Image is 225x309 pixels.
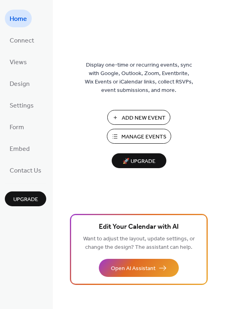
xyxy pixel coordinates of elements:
span: Display one-time or recurring events, sync with Google, Outlook, Zoom, Eventbrite, Wix Events or ... [85,61,193,95]
a: Design [5,75,35,92]
span: Manage Events [121,133,166,141]
button: Manage Events [107,129,171,144]
a: Contact Us [5,161,46,179]
span: Home [10,13,27,26]
span: Connect [10,35,34,47]
span: Upgrade [13,195,38,204]
span: Design [10,78,30,91]
span: 🚀 Upgrade [117,156,162,167]
a: Embed [5,140,35,157]
span: Add New Event [122,114,166,122]
span: Want to adjust the layout, update settings, or change the design? The assistant can help. [83,234,195,253]
button: Upgrade [5,191,46,206]
a: Settings [5,96,39,114]
span: Form [10,121,24,134]
button: 🚀 Upgrade [112,153,166,168]
button: Add New Event [107,110,170,125]
span: Settings [10,100,34,112]
a: Home [5,10,32,27]
button: Open AI Assistant [99,259,179,277]
span: Contact Us [10,165,41,177]
span: Embed [10,143,30,156]
span: Edit Your Calendar with AI [99,222,179,233]
a: Views [5,53,32,71]
span: Open AI Assistant [111,264,155,273]
a: Connect [5,31,39,49]
span: Views [10,56,27,69]
a: Form [5,118,29,136]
